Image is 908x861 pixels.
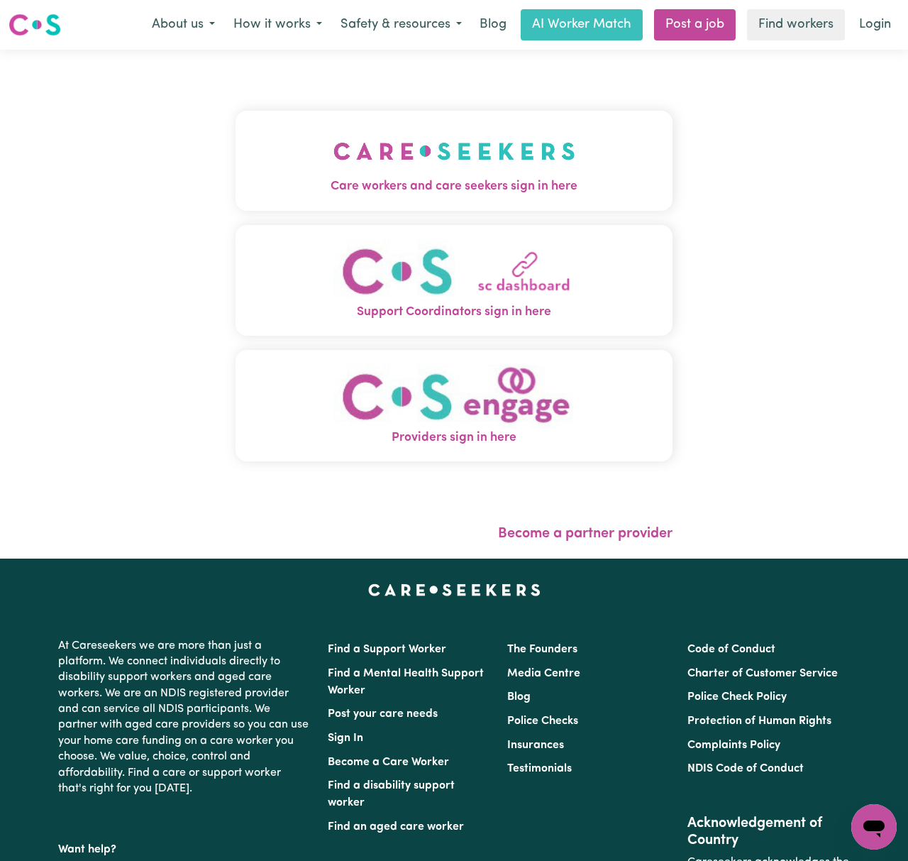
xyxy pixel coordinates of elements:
[328,644,446,655] a: Find a Support Worker
[236,225,672,336] button: Support Coordinators sign in here
[58,632,311,803] p: At Careseekers we are more than just a platform. We connect individuals directly to disability su...
[236,303,672,322] span: Support Coordinators sign in here
[507,668,580,679] a: Media Centre
[224,10,331,40] button: How it works
[507,715,578,727] a: Police Checks
[236,177,672,196] span: Care workers and care seekers sign in here
[687,740,780,751] a: Complaints Policy
[507,763,572,774] a: Testimonials
[236,429,672,447] span: Providers sign in here
[747,9,845,40] a: Find workers
[687,668,838,679] a: Charter of Customer Service
[687,644,775,655] a: Code of Conduct
[507,644,577,655] a: The Founders
[328,821,464,833] a: Find an aged care worker
[521,9,643,40] a: AI Worker Match
[687,763,804,774] a: NDIS Code of Conduct
[687,715,831,727] a: Protection of Human Rights
[328,668,484,696] a: Find a Mental Health Support Worker
[498,527,672,541] a: Become a partner provider
[143,10,224,40] button: About us
[507,691,531,703] a: Blog
[328,733,363,744] a: Sign In
[328,780,455,808] a: Find a disability support worker
[58,836,311,857] p: Want help?
[236,111,672,210] button: Care workers and care seekers sign in here
[654,9,736,40] a: Post a job
[328,757,449,768] a: Become a Care Worker
[9,9,61,41] a: Careseekers logo
[328,708,438,720] a: Post your care needs
[851,9,899,40] a: Login
[331,10,471,40] button: Safety & resources
[507,740,564,751] a: Insurances
[851,804,897,850] iframe: Button to launch messaging window
[471,9,515,40] a: Blog
[687,691,787,703] a: Police Check Policy
[236,350,672,461] button: Providers sign in here
[368,584,541,596] a: Careseekers home page
[9,12,61,38] img: Careseekers logo
[687,815,850,849] h2: Acknowledgement of Country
